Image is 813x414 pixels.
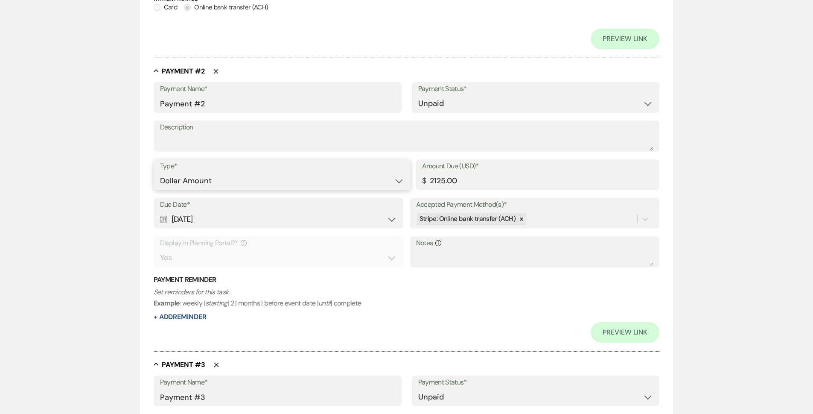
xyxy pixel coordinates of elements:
[154,288,230,297] i: Set reminders for this task.
[184,4,191,11] input: Online bank transfer (ACH)
[154,299,180,308] b: Example
[418,376,653,389] label: Payment Status*
[420,214,516,223] span: Stripe: Online bank transfer (ACH)
[160,211,397,228] div: [DATE]
[154,314,207,320] button: + AddReminder
[416,199,653,211] label: Accepted Payment Method(s)*
[162,360,205,370] h5: Payment # 3
[160,199,397,211] label: Due Date*
[154,275,660,285] h3: Payment Reminder
[154,2,177,13] label: Card
[418,83,653,95] label: Payment Status*
[160,121,653,134] label: Description
[154,67,205,75] button: Payment #2
[591,29,659,49] a: Preview Link
[154,360,205,369] button: Payment #3
[205,299,227,308] i: starting
[422,160,653,173] label: Amount Due (USD)*
[160,237,397,250] label: Display in Planning Portal?*
[416,237,653,250] label: Notes
[160,83,395,95] label: Payment Name*
[154,4,160,11] input: Card
[422,175,426,187] div: $
[154,287,660,308] p: : weekly | | 2 | months | before event date | | complete
[162,67,205,76] h5: Payment # 2
[591,322,659,343] a: Preview Link
[318,299,331,308] i: until
[160,376,395,389] label: Payment Name*
[184,2,268,13] label: Online bank transfer (ACH)
[160,160,404,173] label: Type*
